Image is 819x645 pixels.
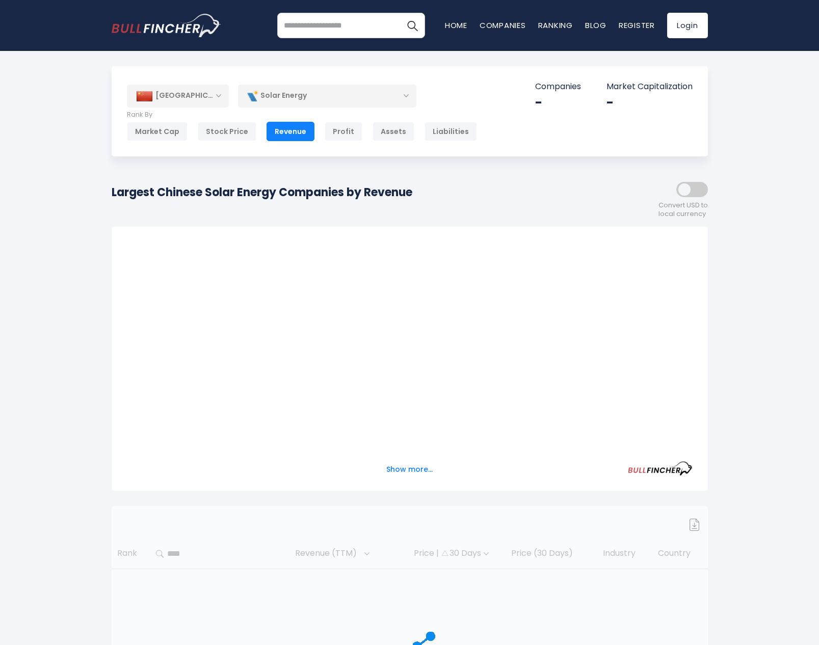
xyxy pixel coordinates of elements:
[238,84,416,107] div: Solar Energy
[480,20,526,31] a: Companies
[198,122,256,141] div: Stock Price
[127,85,229,107] div: [GEOGRAPHIC_DATA]
[667,13,708,38] a: Login
[535,95,581,111] div: -
[425,122,477,141] div: Liabilities
[606,95,693,111] div: -
[538,20,573,31] a: Ranking
[619,20,655,31] a: Register
[445,20,467,31] a: Home
[535,82,581,92] p: Companies
[267,122,314,141] div: Revenue
[658,201,708,219] span: Convert USD to local currency
[127,111,477,119] p: Rank By
[585,20,606,31] a: Blog
[380,461,439,478] button: Show more...
[127,122,188,141] div: Market Cap
[112,14,221,37] a: Go to homepage
[373,122,414,141] div: Assets
[325,122,362,141] div: Profit
[112,14,221,37] img: bullfincher logo
[606,82,693,92] p: Market Capitalization
[400,13,425,38] button: Search
[112,184,412,201] h1: Largest Chinese Solar Energy Companies by Revenue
